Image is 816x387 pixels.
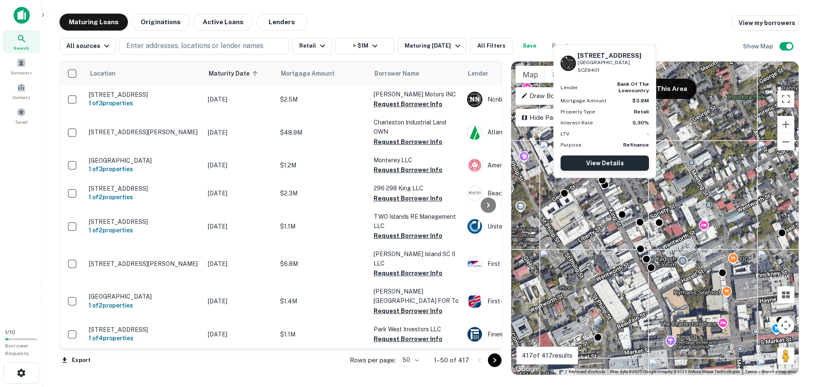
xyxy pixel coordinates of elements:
[632,98,649,104] strong: $3.8M
[280,161,365,170] p: $1.2M
[369,62,463,85] th: Borrower Name
[374,68,419,79] span: Borrower Name
[5,329,15,336] span: 1 / 10
[617,81,649,93] strong: bank of the lowcountry
[467,125,482,140] img: picture
[467,219,482,234] img: picture
[777,286,794,303] button: Tilt map
[773,319,816,360] iframe: Chat Widget
[126,41,263,51] p: Enter addresses, locations or lender names
[280,297,365,306] p: $1.4M
[374,231,442,241] button: Request Borrower Info
[280,95,365,104] p: $2.5M
[470,95,479,104] p: N N
[89,91,199,99] p: [STREET_ADDRESS]
[14,45,29,51] span: Search
[762,369,796,374] a: Report a map error
[647,131,649,137] strong: -
[561,84,578,91] p: Lender
[208,95,272,104] p: [DATE]
[610,369,740,374] span: Map data ©2025 Google Imagery ©2025 Airbus, Maxar Technologies
[89,157,199,164] p: [GEOGRAPHIC_DATA]
[521,91,574,101] p: Draw Boundary
[374,99,442,109] button: Request Borrower Info
[434,355,469,365] p: 1–50 of 417
[59,37,116,54] button: All sources
[374,184,459,193] p: 296 298 King LLC
[3,104,40,127] div: Saved
[463,62,599,85] th: Lender
[89,185,199,192] p: [STREET_ADDRESS]
[547,37,574,54] button: Reset
[89,326,199,333] p: [STREET_ADDRESS]
[89,99,199,108] h6: 1 of 3 properties
[467,158,595,173] div: Ameris Bank
[66,41,112,51] div: All sources
[561,130,569,138] p: LTV
[89,192,199,202] h6: 1 of 2 properties
[732,15,799,31] a: View my borrowers
[777,90,794,107] button: Toggle fullscreen view
[467,294,482,308] img: picture
[374,325,459,334] p: Park West Investors LLC
[374,249,459,268] p: [PERSON_NAME] Island SC II LLC
[13,94,30,101] span: Contacts
[467,257,482,271] img: picture
[280,259,365,268] p: $6.8M
[280,330,365,339] p: $1.1M
[516,37,543,54] button: Save your search to get updates of matches that match your search criteria.
[335,37,394,54] button: > $1M
[511,62,799,375] div: 0 0
[522,350,572,361] p: 417 of 417 results
[467,256,595,271] div: First National Bank Of [US_STATE]
[256,14,307,31] button: Lenders
[14,7,30,24] img: capitalize-icon.png
[208,222,272,231] p: [DATE]
[467,158,482,172] img: picture
[743,42,774,51] h6: Show Map
[545,66,589,83] button: Show satellite imagery
[89,301,199,310] h6: 1 of 2 properties
[5,343,29,356] span: Borrower Requests
[208,128,272,137] p: [DATE]
[89,218,199,226] p: [STREET_ADDRESS]
[280,189,365,198] p: $2.3M
[777,133,794,150] button: Zoom out
[374,193,442,203] button: Request Borrower Info
[119,37,289,54] button: Enter addresses, locations or lender names
[468,68,488,79] span: Lender
[350,355,396,365] p: Rows per page:
[374,90,459,99] p: [PERSON_NAME] Motors INC
[399,354,420,366] div: 50
[11,69,31,76] span: Borrowers
[561,108,595,116] p: Property Type
[193,14,253,31] button: Active Loans
[467,327,595,342] div: Finemark National Bank & Trust
[204,62,276,85] th: Maturity Date
[90,68,116,79] span: Location
[745,369,757,374] a: Terms (opens in new tab)
[3,30,40,53] div: Search
[280,222,365,231] p: $1.1M
[374,306,442,316] button: Request Borrower Info
[623,142,649,148] strong: Refinance
[467,186,482,201] img: picture
[292,37,331,54] button: Retail
[632,120,649,126] strong: 5.30%
[3,79,40,102] div: Contacts
[777,116,794,133] button: Zoom in
[561,119,593,127] p: Interest Rate
[59,14,128,31] button: Maturing Loans
[374,137,442,147] button: Request Borrower Info
[89,164,199,174] h6: 1 of 3 properties
[374,118,459,136] p: Charleston Industrial Land OWN
[467,92,595,107] div: Ncnb National Bank Of [US_STATE]
[276,62,369,85] th: Mortgage Amount
[208,259,272,268] p: [DATE]
[623,79,697,99] button: Search This Area
[488,353,501,367] button: Go to next page
[208,297,272,306] p: [DATE]
[467,294,595,309] div: First-citizens Bank & Trust Company
[467,219,595,234] div: United Community Bank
